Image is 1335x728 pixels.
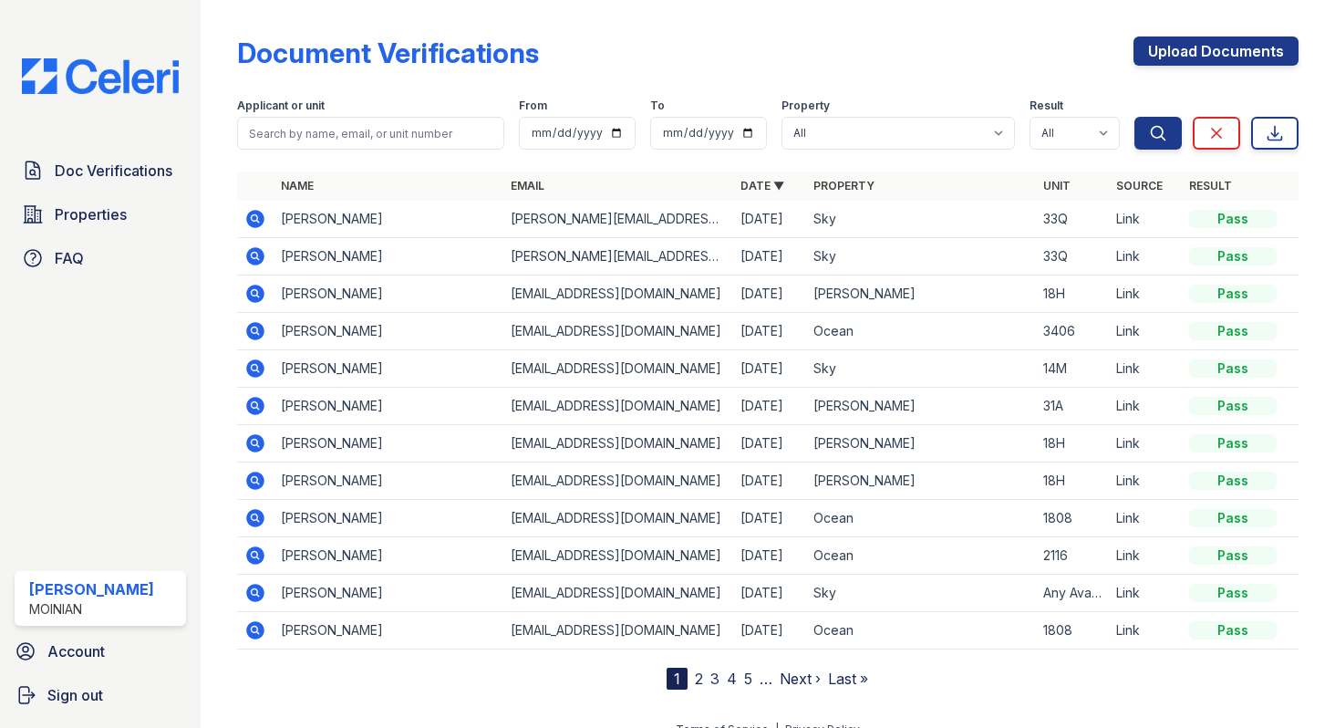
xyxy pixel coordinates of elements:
[274,313,503,350] td: [PERSON_NAME]
[274,276,503,313] td: [PERSON_NAME]
[503,612,733,650] td: [EMAIL_ADDRESS][DOMAIN_NAME]
[274,425,503,463] td: [PERSON_NAME]
[1036,201,1109,238] td: 33Q
[1189,247,1277,265] div: Pass
[733,313,806,350] td: [DATE]
[1109,612,1182,650] td: Link
[1189,434,1277,452] div: Pass
[1189,546,1277,565] div: Pass
[667,668,688,690] div: 1
[733,500,806,537] td: [DATE]
[806,350,1036,388] td: Sky
[237,117,504,150] input: Search by name, email, or unit number
[15,152,186,189] a: Doc Verifications
[781,99,830,113] label: Property
[733,276,806,313] td: [DATE]
[733,463,806,500] td: [DATE]
[733,575,806,612] td: [DATE]
[237,99,325,113] label: Applicant or unit
[1109,425,1182,463] td: Link
[274,201,503,238] td: [PERSON_NAME]
[274,238,503,276] td: [PERSON_NAME]
[1109,463,1182,500] td: Link
[503,463,733,500] td: [EMAIL_ADDRESS][DOMAIN_NAME]
[274,350,503,388] td: [PERSON_NAME]
[274,388,503,425] td: [PERSON_NAME]
[503,313,733,350] td: [EMAIL_ADDRESS][DOMAIN_NAME]
[274,612,503,650] td: [PERSON_NAME]
[503,201,733,238] td: [PERSON_NAME][EMAIL_ADDRESS][DOMAIN_NAME]
[806,500,1036,537] td: Ocean
[1109,238,1182,276] td: Link
[806,388,1036,425] td: [PERSON_NAME]
[503,388,733,425] td: [EMAIL_ADDRESS][DOMAIN_NAME]
[733,425,806,463] td: [DATE]
[1036,350,1109,388] td: 14M
[733,612,806,650] td: [DATE]
[806,238,1036,276] td: Sky
[806,463,1036,500] td: [PERSON_NAME]
[1189,509,1277,527] div: Pass
[1189,285,1277,303] div: Pass
[1043,179,1071,192] a: Unit
[1109,500,1182,537] td: Link
[1258,655,1317,710] iframe: chat widget
[1036,537,1109,575] td: 2116
[274,463,503,500] td: [PERSON_NAME]
[503,238,733,276] td: [PERSON_NAME][EMAIL_ADDRESS][DOMAIN_NAME]
[733,350,806,388] td: [DATE]
[828,670,868,688] a: Last »
[1036,238,1109,276] td: 33Q
[237,36,539,69] div: Document Verifications
[1189,397,1277,415] div: Pass
[503,350,733,388] td: [EMAIL_ADDRESS][DOMAIN_NAME]
[274,575,503,612] td: [PERSON_NAME]
[1036,612,1109,650] td: 1808
[1189,210,1277,228] div: Pass
[1036,425,1109,463] td: 18H
[1189,179,1232,192] a: Result
[519,99,547,113] label: From
[650,99,665,113] label: To
[1036,276,1109,313] td: 18H
[503,575,733,612] td: [EMAIL_ADDRESS][DOMAIN_NAME]
[1109,201,1182,238] td: Link
[7,633,193,670] a: Account
[1189,621,1277,640] div: Pass
[1036,575,1109,612] td: Any Available
[733,238,806,276] td: [DATE]
[1116,179,1163,192] a: Source
[1189,359,1277,378] div: Pass
[55,247,84,269] span: FAQ
[806,425,1036,463] td: [PERSON_NAME]
[47,640,105,662] span: Account
[511,179,544,192] a: Email
[1036,313,1109,350] td: 3406
[274,500,503,537] td: [PERSON_NAME]
[47,684,103,706] span: Sign out
[15,240,186,276] a: FAQ
[1109,313,1182,350] td: Link
[1109,276,1182,313] td: Link
[806,313,1036,350] td: Ocean
[1109,537,1182,575] td: Link
[806,276,1036,313] td: [PERSON_NAME]
[7,677,193,713] a: Sign out
[503,500,733,537] td: [EMAIL_ADDRESS][DOMAIN_NAME]
[695,670,703,688] a: 2
[1036,388,1109,425] td: 31A
[1109,350,1182,388] td: Link
[733,388,806,425] td: [DATE]
[1189,472,1277,490] div: Pass
[806,612,1036,650] td: Ocean
[1109,388,1182,425] td: Link
[806,201,1036,238] td: Sky
[710,670,719,688] a: 3
[780,670,821,688] a: Next ›
[813,179,874,192] a: Property
[733,537,806,575] td: [DATE]
[806,575,1036,612] td: Sky
[503,425,733,463] td: [EMAIL_ADDRESS][DOMAIN_NAME]
[1036,463,1109,500] td: 18H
